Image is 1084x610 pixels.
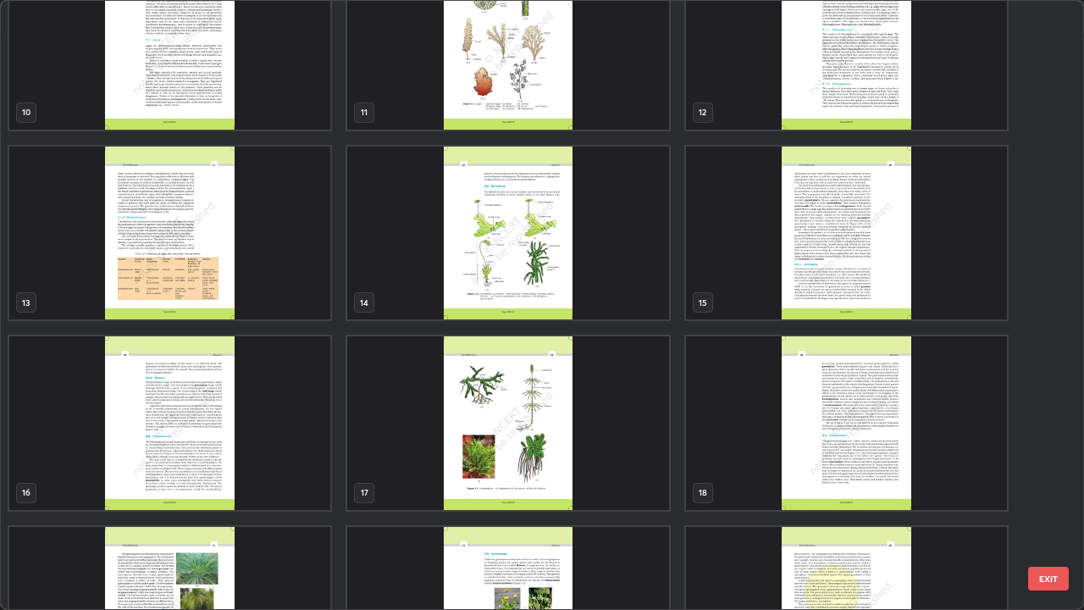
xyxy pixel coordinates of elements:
[686,336,1007,510] img: 17597317931EI83D.pdf
[9,336,330,510] img: 17597317931EI83D.pdf
[1,1,1054,609] div: grid
[9,147,330,320] img: 17597317931EI83D.pdf
[686,147,1007,320] img: 17597317931EI83D.pdf
[1028,567,1069,591] button: EXIT
[347,147,668,320] img: 17597317931EI83D.pdf
[347,336,668,510] img: 17597317931EI83D.pdf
